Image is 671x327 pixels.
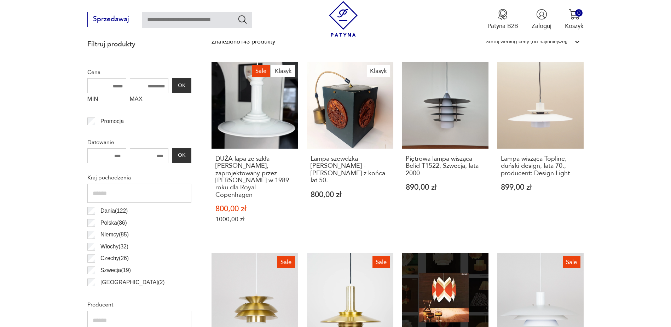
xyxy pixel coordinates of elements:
[497,9,508,20] img: Ikona medalu
[311,155,389,184] h3: Lampa szewdzka [PERSON_NAME] - [PERSON_NAME] z końca lat 50.
[565,22,584,30] p: Koszyk
[569,9,580,20] img: Ikona koszyka
[575,9,583,17] div: 0
[87,40,191,49] p: Filtruj produkty
[100,289,164,299] p: [GEOGRAPHIC_DATA] ( 2 )
[532,9,551,30] button: Zaloguj
[215,155,294,199] h3: DUŻA lapa ze szkła [PERSON_NAME], zaprojektowany przez [PERSON_NAME] w 1989 roku dla Royal Copenh...
[501,184,580,191] p: 899,00 zł
[172,148,191,163] button: OK
[536,9,547,20] img: Ikonka użytkownika
[212,62,298,240] a: SaleKlasykDUŻA lapa ze szkła Holmegaard, zaprojektowany przez Sidse Wernera w 1989 roku dla Royal...
[87,300,191,309] p: Producent
[487,22,518,30] p: Patyna B2B
[487,9,518,30] a: Ikona medaluPatyna B2B
[100,266,131,275] p: Szwecja ( 19 )
[325,1,361,37] img: Patyna - sklep z meblami i dekoracjami vintage
[307,62,393,240] a: KlasykLampa szewdzka Erik Hoglund - Einar Backstrom z końca lat 50.Lampa szewdzka [PERSON_NAME] -...
[406,184,485,191] p: 890,00 zł
[402,62,488,240] a: Piętrowa lampa wisząca Belid T1522, Szwecja, lata 2000Piętrowa lampa wisząca Belid T1522, Szwecja...
[532,22,551,30] p: Zaloguj
[406,155,485,177] h3: Piętrowa lampa wisząca Belid T1522, Szwecja, lata 2000
[87,17,135,23] a: Sprzedawaj
[87,138,191,147] p: Datowanie
[100,230,129,239] p: Niemcy ( 85 )
[237,14,248,24] button: Szukaj
[212,37,275,46] div: Znaleziono 143 produkty
[100,218,127,228] p: Polska ( 86 )
[311,191,389,199] p: 800,00 zł
[87,93,126,107] label: MIN
[501,155,580,177] h3: Lampa wisząca Topline, duński design, lata 70., producent: Design Light
[87,173,191,182] p: Kraj pochodzenia
[87,12,135,27] button: Sprzedawaj
[100,254,129,263] p: Czechy ( 26 )
[172,78,191,93] button: OK
[215,205,294,213] p: 800,00 zł
[215,216,294,223] p: 1000,00 zł
[565,9,584,30] button: 0Koszyk
[486,37,567,46] div: Sortuj według ceny (od najmniejszej)
[87,68,191,77] p: Cena
[100,278,164,287] p: [GEOGRAPHIC_DATA] ( 2 )
[497,62,584,240] a: Lampa wisząca Topline, duński design, lata 70., producent: Design LightLampa wisząca Topline, duń...
[487,9,518,30] button: Patyna B2B
[100,117,124,126] p: Promocja
[100,242,128,251] p: Włochy ( 32 )
[130,93,169,107] label: MAX
[100,206,128,216] p: Dania ( 122 )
